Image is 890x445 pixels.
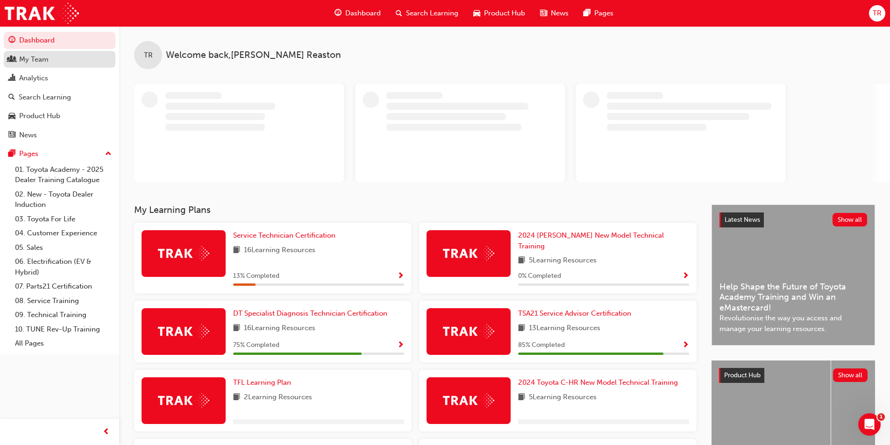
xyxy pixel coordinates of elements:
[8,112,15,120] span: car-icon
[584,7,591,19] span: pages-icon
[233,378,291,387] span: TFL Learning Plan
[682,341,689,350] span: Show Progress
[335,7,342,19] span: guage-icon
[233,392,240,403] span: book-icon
[345,8,381,19] span: Dashboard
[158,324,209,339] img: Trak
[11,279,115,294] a: 07. Parts21 Certification
[158,246,209,261] img: Trak
[8,131,15,140] span: news-icon
[518,377,682,388] a: 2024 Toyota C-HR New Model Technical Training
[833,368,868,382] button: Show all
[5,3,79,24] img: Trak
[11,187,115,212] a: 02. New - Toyota Dealer Induction
[4,32,115,49] a: Dashboard
[11,336,115,351] a: All Pages
[682,270,689,282] button: Show Progress
[725,216,760,224] span: Latest News
[406,8,458,19] span: Search Learning
[719,282,867,313] span: Help Shape the Future of Toyota Academy Training and Win an eMastercard!
[551,8,569,19] span: News
[712,205,875,346] a: Latest NewsShow allHelp Shape the Future of Toyota Academy Training and Win an eMastercard!Revolu...
[396,7,402,19] span: search-icon
[166,50,341,61] span: Welcome back , [PERSON_NAME] Reaston
[443,324,494,339] img: Trak
[4,30,115,145] button: DashboardMy TeamAnalyticsSearch LearningProduct HubNews
[719,212,867,227] a: Latest NewsShow all
[473,7,480,19] span: car-icon
[233,245,240,256] span: book-icon
[19,92,71,103] div: Search Learning
[518,378,678,387] span: 2024 Toyota C-HR New Model Technical Training
[11,322,115,337] a: 10. TUNE Rev-Up Training
[11,162,115,187] a: 01. Toyota Academy - 2025 Dealer Training Catalogue
[576,4,621,23] a: pages-iconPages
[11,294,115,308] a: 08. Service Training
[518,231,664,250] span: 2024 [PERSON_NAME] New Model Technical Training
[719,368,868,383] a: Product HubShow all
[4,107,115,125] a: Product Hub
[11,254,115,279] a: 06. Electrification (EV & Hybrid)
[518,308,635,319] a: TSA21 Service Advisor Certification
[105,148,112,160] span: up-icon
[4,145,115,162] button: Pages
[233,340,279,351] span: 75 % Completed
[244,392,312,403] span: 2 Learning Resources
[233,323,240,334] span: book-icon
[19,130,37,141] div: News
[11,226,115,240] a: 04. Customer Experience
[719,313,867,334] span: Revolutionise the way you access and manage your learning resources.
[233,377,295,388] a: TFL Learning Plan
[518,230,689,251] a: 2024 [PERSON_NAME] New Model Technical Training
[682,272,689,281] span: Show Progress
[724,371,761,379] span: Product Hub
[233,309,387,318] span: DT Specialist Diagnosis Technician Certification
[4,127,115,144] a: News
[11,240,115,255] a: 05. Sales
[8,74,15,83] span: chart-icon
[466,4,533,23] a: car-iconProduct Hub
[397,272,404,281] span: Show Progress
[529,255,597,267] span: 5 Learning Resources
[518,323,525,334] span: book-icon
[233,308,391,319] a: DT Specialist Diagnosis Technician Certification
[443,393,494,408] img: Trak
[233,230,339,241] a: Service Technician Certification
[19,111,60,121] div: Product Hub
[4,89,115,106] a: Search Learning
[8,36,15,45] span: guage-icon
[443,246,494,261] img: Trak
[19,73,48,84] div: Analytics
[388,4,466,23] a: search-iconSearch Learning
[4,70,115,87] a: Analytics
[484,8,525,19] span: Product Hub
[518,340,565,351] span: 85 % Completed
[134,205,697,215] h3: My Learning Plans
[397,341,404,350] span: Show Progress
[397,270,404,282] button: Show Progress
[233,231,335,240] span: Service Technician Certification
[533,4,576,23] a: news-iconNews
[144,50,153,61] span: TR
[877,413,885,421] span: 1
[8,93,15,102] span: search-icon
[529,323,600,334] span: 13 Learning Resources
[594,8,613,19] span: Pages
[833,213,868,226] button: Show all
[518,392,525,403] span: book-icon
[233,271,279,282] span: 13 % Completed
[244,245,315,256] span: 16 Learning Resources
[518,309,631,318] span: TSA21 Service Advisor Certification
[518,255,525,267] span: book-icon
[11,308,115,322] a: 09. Technical Training
[682,339,689,351] button: Show Progress
[869,5,885,21] button: TR
[4,51,115,68] a: My Team
[8,56,15,64] span: people-icon
[19,148,38,159] div: Pages
[858,413,881,436] iframe: Intercom live chat
[397,339,404,351] button: Show Progress
[873,8,882,19] span: TR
